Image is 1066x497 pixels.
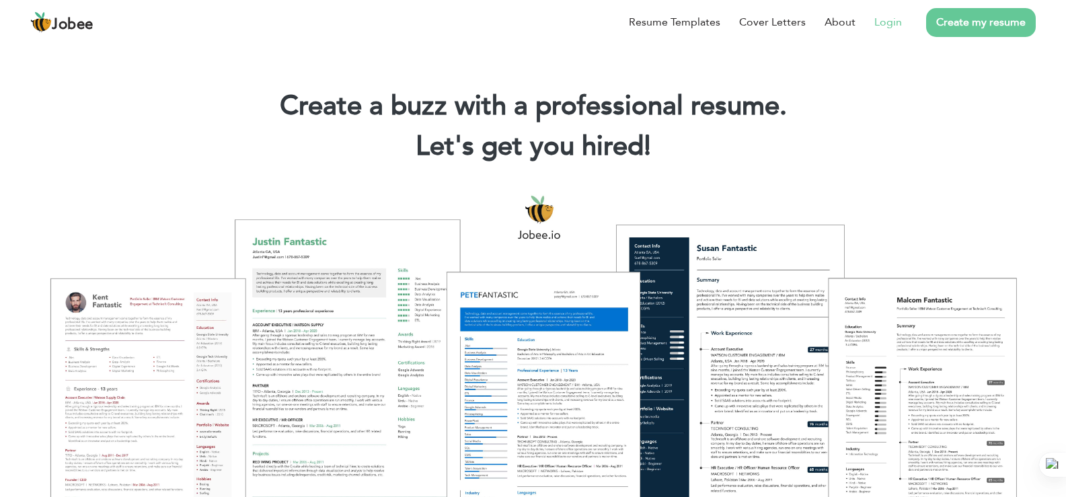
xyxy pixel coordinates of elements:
a: Create my resume [926,8,1036,37]
a: Jobee [30,11,93,33]
a: Cover Letters [739,14,806,30]
a: About [825,14,855,30]
a: Resume Templates [629,14,720,30]
span: get you hired! [482,128,651,165]
img: jobee.io [30,11,52,33]
h1: Create a buzz with a professional resume. [20,89,1046,124]
span: Jobee [52,17,93,32]
a: Login [874,14,902,30]
h2: Let's [20,129,1046,164]
span: | [644,128,650,165]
